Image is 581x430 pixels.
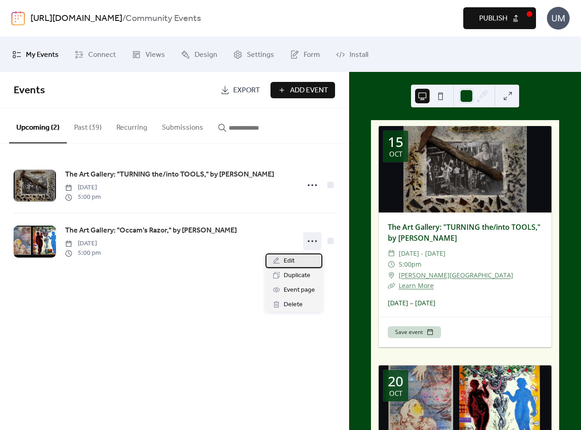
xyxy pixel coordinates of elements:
span: [DATE] - [DATE] [399,248,446,259]
a: Connect [68,40,123,68]
div: Oct [389,390,402,397]
button: Recurring [109,109,155,142]
a: Design [174,40,224,68]
a: Learn More [399,281,434,290]
button: Past (39) [67,109,109,142]
span: Publish [479,13,507,24]
div: [DATE] – [DATE] [379,298,551,308]
div: 20 [388,374,403,388]
span: Views [145,48,165,62]
button: Add Event [270,82,335,98]
span: Event page [284,285,315,296]
div: UM [547,7,570,30]
a: The Art Gallery: "Occam's Razor," by [PERSON_NAME] [65,225,237,237]
a: Views [125,40,172,68]
span: Events [14,81,45,101]
a: The Art Gallery: "TURNING the/into TOOLS," by [PERSON_NAME] [65,169,274,181]
button: Submissions [155,109,210,142]
b: Community Events [125,10,201,27]
span: [DATE] [65,239,101,248]
a: Settings [226,40,281,68]
span: Edit [284,256,295,267]
div: 15 [388,135,403,149]
a: Export [214,82,267,98]
a: Form [283,40,327,68]
a: The Art Gallery: "TURNING the/into TOOLS," by [PERSON_NAME] [388,222,541,243]
button: Upcoming (2) [9,109,67,143]
span: Delete [284,299,303,310]
span: Form [304,48,320,62]
span: Connect [88,48,116,62]
div: ​ [388,248,395,259]
span: [DATE] [65,183,101,192]
span: 5:00pm [399,259,421,270]
span: Add Event [290,85,328,96]
a: [URL][DOMAIN_NAME] [30,10,122,27]
div: ​ [388,280,395,291]
span: My Events [26,48,59,62]
span: Design [195,48,217,62]
span: 5:00 pm [65,248,101,258]
div: ​ [388,270,395,281]
span: Settings [247,48,274,62]
div: Oct [389,151,402,157]
span: Duplicate [284,270,311,281]
a: [PERSON_NAME][GEOGRAPHIC_DATA] [399,270,513,281]
div: ​ [388,259,395,270]
a: Install [329,40,375,68]
span: The Art Gallery: "TURNING the/into TOOLS," by [PERSON_NAME] [65,169,274,180]
span: Export [233,85,260,96]
button: Save event [388,326,441,338]
button: Publish [463,7,536,29]
span: Install [350,48,368,62]
b: / [122,10,125,27]
span: 5:00 pm [65,192,101,202]
img: logo [11,11,25,25]
a: My Events [5,40,65,68]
